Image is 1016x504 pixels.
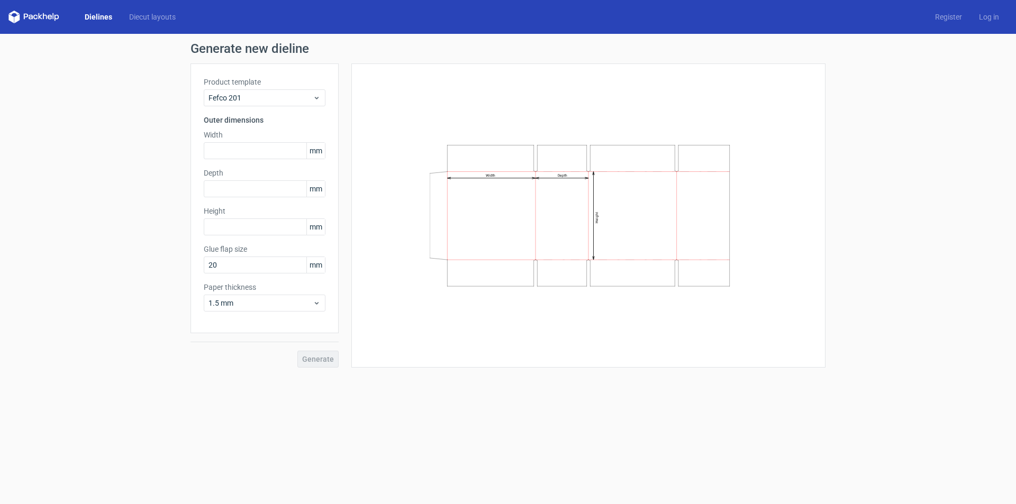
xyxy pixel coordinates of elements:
[595,212,599,223] text: Height
[204,282,325,292] label: Paper thickness
[306,143,325,159] span: mm
[970,12,1008,22] a: Log in
[486,173,495,178] text: Width
[190,42,825,55] h1: Generate new dieline
[204,77,325,87] label: Product template
[558,173,567,178] text: Depth
[204,115,325,125] h3: Outer dimensions
[204,168,325,178] label: Depth
[927,12,970,22] a: Register
[76,12,121,22] a: Dielines
[204,244,325,254] label: Glue flap size
[208,298,313,308] span: 1.5 mm
[121,12,184,22] a: Diecut layouts
[306,257,325,273] span: mm
[208,93,313,103] span: Fefco 201
[204,130,325,140] label: Width
[306,219,325,235] span: mm
[306,181,325,197] span: mm
[204,206,325,216] label: Height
